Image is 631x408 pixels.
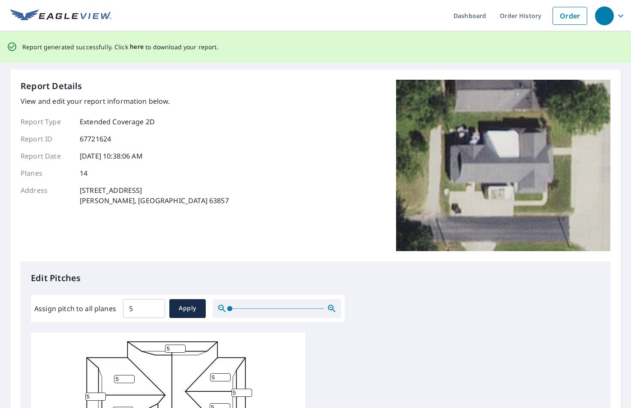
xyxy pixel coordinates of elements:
label: Assign pitch to all planes [34,303,116,314]
img: Top image [396,80,610,251]
p: Extended Coverage 2D [80,117,155,127]
p: [DATE] 10:38:06 AM [80,151,143,161]
a: Order [553,7,587,25]
p: Report Details [21,80,82,93]
button: Apply [169,299,206,318]
p: Report Type [21,117,72,127]
p: Edit Pitches [31,272,600,285]
img: EV Logo [10,9,111,22]
p: View and edit your report information below. [21,96,229,106]
input: 00.0 [123,297,165,321]
button: here [130,42,144,52]
p: 14 [80,168,87,178]
p: Report Date [21,151,72,161]
span: Apply [176,303,199,314]
p: 67721624 [80,134,111,144]
p: [STREET_ADDRESS] [PERSON_NAME], [GEOGRAPHIC_DATA] 63857 [80,185,229,206]
p: Report generated successfully. Click to download your report. [22,42,219,52]
p: Report ID [21,134,72,144]
p: Address [21,185,72,206]
p: Planes [21,168,72,178]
